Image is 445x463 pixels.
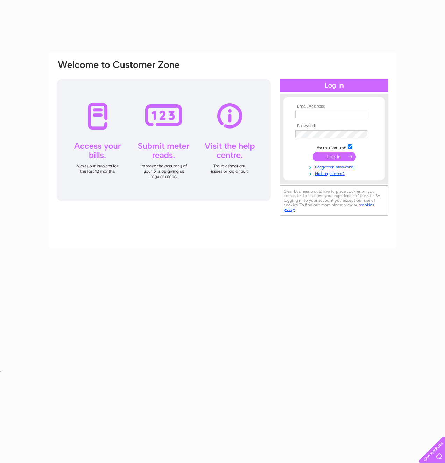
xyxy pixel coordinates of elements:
a: Forgotten password? [295,163,375,170]
th: Password: [294,124,375,129]
input: Submit [313,152,356,161]
a: Not registered? [295,170,375,177]
th: Email Address: [294,104,375,109]
td: Remember me? [294,143,375,150]
a: cookies policy [284,202,374,212]
div: Clear Business would like to place cookies on your computer to improve your experience of the sit... [280,185,388,216]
